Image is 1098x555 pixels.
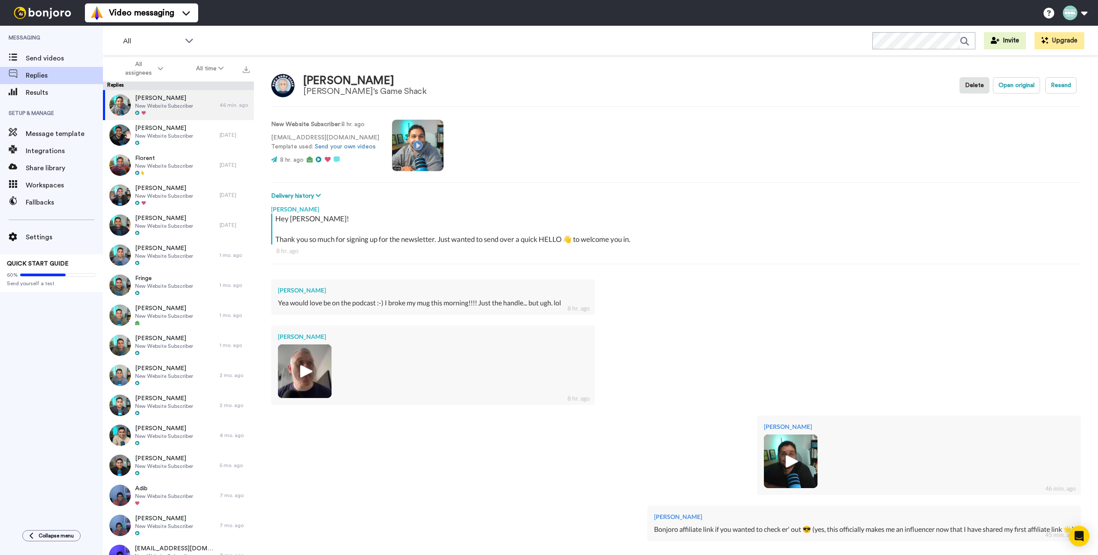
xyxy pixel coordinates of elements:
button: Invite [984,32,1026,49]
button: Open original [993,77,1040,94]
span: [PERSON_NAME] [135,394,193,403]
div: 4 mo. ago [220,432,250,439]
span: New Website Subscriber [135,313,193,320]
img: 48dc751e-15e4-4b40-a70b-fde4ee43a450-thumb.jpg [109,365,131,386]
div: 1 mo. ago [220,312,250,319]
span: [PERSON_NAME] [135,244,193,253]
div: [DATE] [220,162,250,169]
img: 50747171-86ad-49b8-9a71-742277f40cb7-thumb.jpg [109,455,131,476]
button: All time [180,61,241,76]
span: New Website Subscriber [135,223,193,229]
div: 8 hr. ago [567,304,590,313]
a: [PERSON_NAME]New Website Subscriber[DATE] [103,120,254,150]
div: 7 mo. ago [220,522,250,529]
span: All assignees [121,60,156,77]
span: [PERSON_NAME] [135,304,193,313]
span: Integrations [26,146,103,156]
button: Collapse menu [22,530,81,541]
span: New Website Subscriber [135,163,193,169]
a: [PERSON_NAME]New Website Subscriber4 mo. ago [103,420,254,450]
span: New Website Subscriber [135,133,193,139]
img: 597eff12-b9ff-4154-b1f9-7edbd0d8e982-thumb.jpg [109,244,131,266]
div: 45 min. ago [1045,531,1076,539]
strong: New Website Subscriber [271,121,340,127]
a: FringeNew Website Subscriber1 mo. ago [103,270,254,300]
span: Send videos [26,53,103,63]
span: Collapse menu [39,532,74,539]
div: 46 min. ago [220,102,250,109]
div: [DATE] [220,192,250,199]
button: Upgrade [1035,32,1084,49]
img: f2158218-c32b-4a80-839b-1d30bb1dcfd9-thumb.jpg [109,515,131,536]
span: [PERSON_NAME] [135,334,193,343]
span: Fringe [135,274,193,283]
a: Send your own videos [315,144,376,150]
span: New Website Subscriber [135,343,193,350]
div: 1 mo. ago [220,342,250,349]
span: New Website Subscriber [135,373,193,380]
a: [PERSON_NAME]New Website Subscriber46 min. ago [103,90,254,120]
img: bj-logo-header-white.svg [10,7,75,19]
a: AdibNew Website Subscriber7 mo. ago [103,480,254,510]
img: 9c075419-7f5a-4a4f-886a-322c9d60562d-thumb.jpg [109,305,131,326]
div: Hey [PERSON_NAME]! Thank you so much for signing up for the newsletter. Just wanted to send over ... [275,214,1079,244]
a: [PERSON_NAME]New Website Subscriber1 mo. ago [103,240,254,270]
img: e62c773e-61ba-47ee-b428-73b9e03ee638-thumb.jpg [278,344,332,398]
img: 585420a9-613e-4858-aea9-50c60ace9d18-thumb.jpg [109,274,131,296]
div: Bonjoro affiliate link if you wanted to check er' out 😎 (yes, this officially makes me an influen... [654,525,1074,534]
div: [DATE] [220,222,250,229]
span: Results [26,87,103,98]
div: [PERSON_NAME] [303,75,427,87]
span: All [123,36,181,46]
a: [PERSON_NAME]New Website Subscriber5 mo. ago [103,450,254,480]
span: New Website Subscriber [135,463,193,470]
div: 5 mo. ago [220,462,250,469]
div: 7 mo. ago [220,492,250,499]
img: 9c7e2386-6b89-4dd9-8921-1ef39b6a9a21-thumb.jpg [109,94,131,116]
div: [PERSON_NAME] [654,513,1074,521]
a: [PERSON_NAME]New Website Subscriber2 mo. ago [103,390,254,420]
a: [PERSON_NAME]New Website Subscriber1 mo. ago [103,300,254,330]
span: Video messaging [109,7,174,19]
img: c4965c2b-0330-4603-9b6c-f50cb49e8353-thumb.jpg [109,214,131,236]
img: ic_play_thick.png [779,449,802,473]
div: Yea would love be on the podcast :-) I broke my mug this morning!!!! Just the handle... but ugh. lol [278,298,588,308]
img: c402eea5-0f11-4168-99c4-077d7eae0448-thumb.jpg [109,154,131,176]
p: [EMAIL_ADDRESS][DOMAIN_NAME] Template used: [271,133,379,151]
div: 2 mo. ago [220,372,250,379]
img: export.svg [243,66,250,73]
p: : 8 hr. ago [271,120,379,129]
img: a4324bef-ccf0-445d-acb0-1e057108b21c-thumb.jpg [764,434,817,488]
span: New Website Subscriber [135,103,193,109]
button: All assignees [105,57,180,81]
span: Message template [26,129,103,139]
span: New Website Subscriber [135,493,193,500]
span: QUICK START GUIDE [7,261,69,267]
span: 60% [7,271,18,278]
div: 46 min. ago [1045,484,1076,493]
span: [PERSON_NAME] [135,364,193,373]
div: [PERSON_NAME] [278,286,588,295]
a: [PERSON_NAME]New Website Subscriber[DATE] [103,180,254,210]
span: New Website Subscriber [135,433,193,440]
img: ic_play_thick.png [293,359,317,383]
a: [PERSON_NAME]New Website Subscriber2 mo. ago [103,360,254,390]
div: 1 mo. ago [220,282,250,289]
a: FlorentNew Website Subscriber[DATE] [103,150,254,180]
a: [PERSON_NAME]New Website Subscriber7 mo. ago [103,510,254,540]
span: Florent [135,154,193,163]
span: Fallbacks [26,197,103,208]
div: [DATE] [220,132,250,139]
span: Send yourself a test [7,280,96,287]
a: [PERSON_NAME]New Website Subscriber[DATE] [103,210,254,240]
div: Replies [103,81,254,90]
div: [PERSON_NAME] [271,201,1081,214]
div: [PERSON_NAME] [764,422,1074,431]
button: Delete [959,77,989,94]
span: New Website Subscriber [135,523,193,530]
div: Open Intercom Messenger [1069,526,1089,546]
img: 68d9845e-911e-4df6-8a0e-bf12b90a63f5-thumb.jpg [109,124,131,146]
div: 1 mo. ago [220,252,250,259]
div: 2 mo. ago [220,402,250,409]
